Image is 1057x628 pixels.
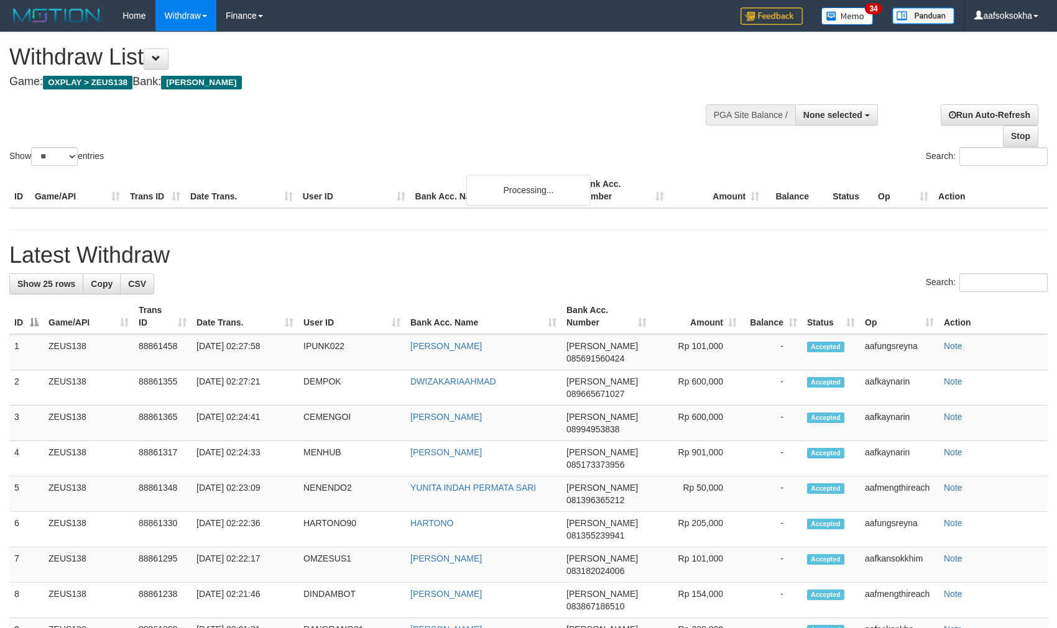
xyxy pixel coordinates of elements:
[9,441,44,476] td: 4
[860,476,939,512] td: aafmengthireach
[120,273,154,294] a: CSV
[410,447,482,457] a: [PERSON_NAME]
[807,589,844,600] span: Accepted
[807,448,844,458] span: Accepted
[566,376,638,386] span: [PERSON_NAME]
[134,583,192,618] td: 88861238
[125,173,185,208] th: Trans ID
[410,483,536,493] a: YUNITA INDAH PERMATA SARI
[652,370,742,406] td: Rp 600,000
[192,583,298,618] td: [DATE] 02:21:46
[944,376,962,386] a: Note
[31,147,78,166] select: Showentries
[9,370,44,406] td: 2
[807,412,844,423] span: Accepted
[91,279,113,289] span: Copy
[298,406,405,441] td: CEMENGOI
[9,299,44,334] th: ID: activate to sort column descending
[652,476,742,512] td: Rp 50,000
[566,495,624,505] span: Copy 081396365212 to clipboard
[652,583,742,618] td: Rp 154,000
[128,279,146,289] span: CSV
[410,412,482,422] a: [PERSON_NAME]
[192,370,298,406] td: [DATE] 02:27:21
[764,173,828,208] th: Balance
[9,512,44,547] td: 6
[566,483,638,493] span: [PERSON_NAME]
[873,173,933,208] th: Op
[828,173,873,208] th: Status
[944,589,962,599] a: Note
[807,377,844,388] span: Accepted
[9,147,104,166] label: Show entries
[821,7,874,25] img: Button%20Memo.svg
[566,601,624,611] span: Copy 083867186510 to clipboard
[298,476,405,512] td: NENENDO2
[566,341,638,351] span: [PERSON_NAME]
[807,519,844,529] span: Accepted
[9,273,83,294] a: Show 25 rows
[566,518,638,528] span: [PERSON_NAME]
[192,512,298,547] td: [DATE] 02:22:36
[959,273,1048,292] input: Search:
[30,173,125,208] th: Game/API
[161,76,241,89] span: [PERSON_NAME]
[44,547,134,583] td: ZEUS138
[9,173,30,208] th: ID
[9,334,44,370] td: 1
[652,547,742,583] td: Rp 101,000
[410,553,482,563] a: [PERSON_NAME]
[652,512,742,547] td: Rp 205,000
[941,104,1038,125] a: Run Auto-Refresh
[9,243,1048,268] h1: Latest Withdraw
[83,273,121,294] a: Copy
[860,441,939,476] td: aafkaynarin
[405,299,561,334] th: Bank Acc. Name: activate to sort column ascending
[9,547,44,583] td: 7
[44,299,134,334] th: Game/API: activate to sort column ascending
[939,299,1048,334] th: Action
[1003,125,1038,147] a: Stop
[410,376,496,386] a: DWIZAKARIAAHMAD
[803,110,862,120] span: None selected
[574,173,669,208] th: Bank Acc. Number
[192,406,298,441] td: [DATE] 02:24:41
[298,299,405,334] th: User ID: activate to sort column ascending
[134,547,192,583] td: 88861295
[944,553,962,563] a: Note
[9,406,44,441] td: 3
[652,406,742,441] td: Rp 600,000
[944,518,962,528] a: Note
[43,76,132,89] span: OXPLAY > ZEUS138
[134,299,192,334] th: Trans ID: activate to sort column ascending
[652,334,742,370] td: Rp 101,000
[742,370,802,406] td: -
[742,476,802,512] td: -
[192,547,298,583] td: [DATE] 02:22:17
[410,518,454,528] a: HARTONO
[742,334,802,370] td: -
[9,6,104,25] img: MOTION_logo.png
[192,476,298,512] td: [DATE] 02:23:09
[860,299,939,334] th: Op: activate to sort column ascending
[192,441,298,476] td: [DATE] 02:24:33
[742,299,802,334] th: Balance: activate to sort column ascending
[566,460,624,470] span: Copy 085173373956 to clipboard
[298,334,405,370] td: IPUNK022
[944,447,962,457] a: Note
[298,547,405,583] td: OMZESUS1
[566,447,638,457] span: [PERSON_NAME]
[926,273,1048,292] label: Search:
[742,512,802,547] td: -
[566,530,624,540] span: Copy 081355239941 to clipboard
[860,370,939,406] td: aafkaynarin
[566,566,624,576] span: Copy 083182024006 to clipboard
[44,406,134,441] td: ZEUS138
[466,175,591,206] div: Processing...
[134,406,192,441] td: 88861365
[860,583,939,618] td: aafmengthireach
[44,512,134,547] td: ZEUS138
[652,441,742,476] td: Rp 901,000
[9,476,44,512] td: 5
[410,589,482,599] a: [PERSON_NAME]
